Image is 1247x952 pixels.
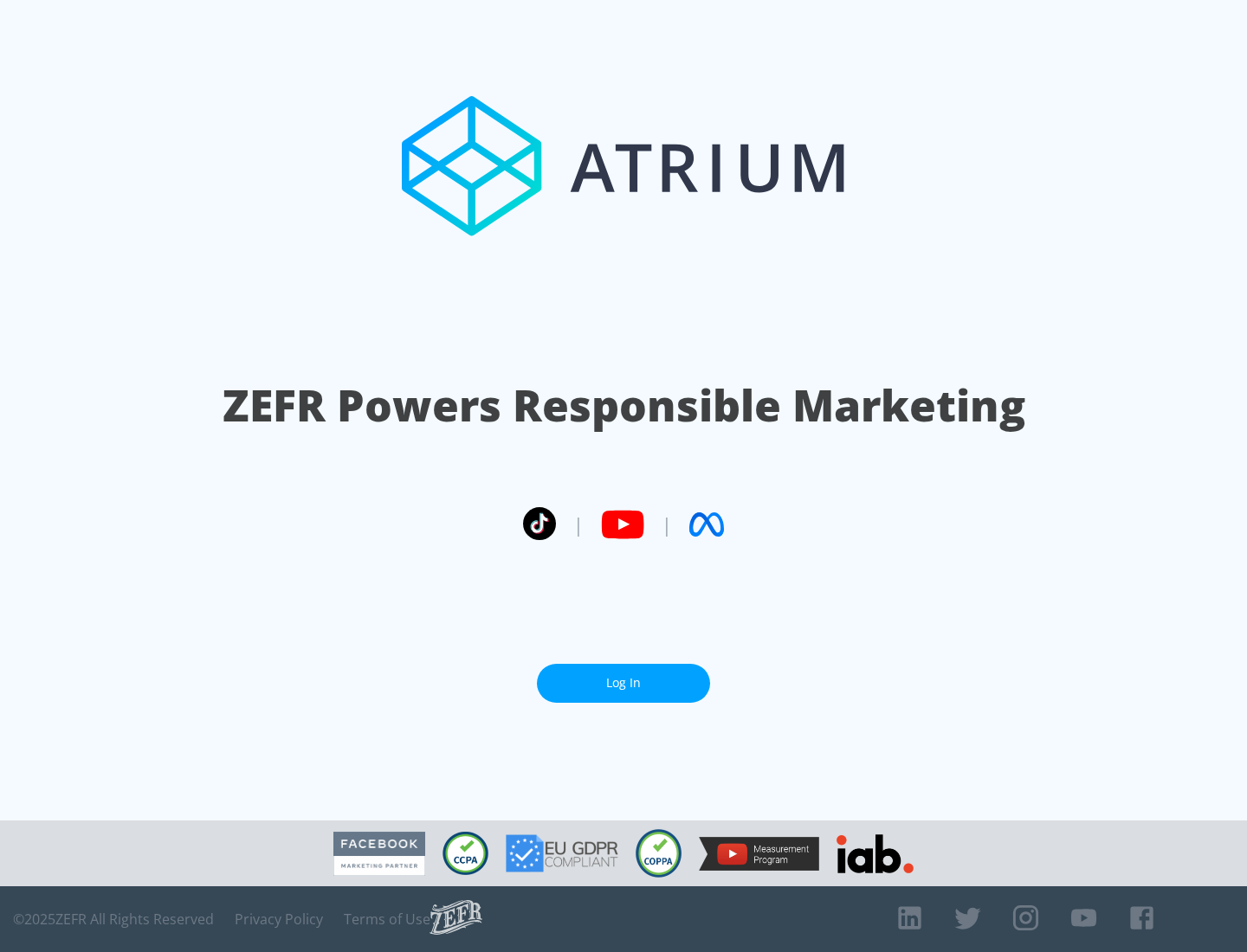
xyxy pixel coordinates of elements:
a: Log In [537,664,710,703]
h1: ZEFR Powers Responsible Marketing [223,376,1025,435]
img: CCPA Compliant [443,832,488,875]
span: © 2025 ZEFR All Rights Reserved [13,910,214,928]
img: IAB [837,834,914,873]
img: Facebook Marketing Partner [333,832,425,876]
img: COPPA Compliant [636,829,682,878]
a: Privacy Policy [235,910,323,928]
img: GDPR Compliant [506,834,618,872]
img: YouTube Measurement Program [699,837,819,871]
span: | [662,511,672,537]
a: Terms of Use [344,910,430,928]
span: | [573,511,584,537]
